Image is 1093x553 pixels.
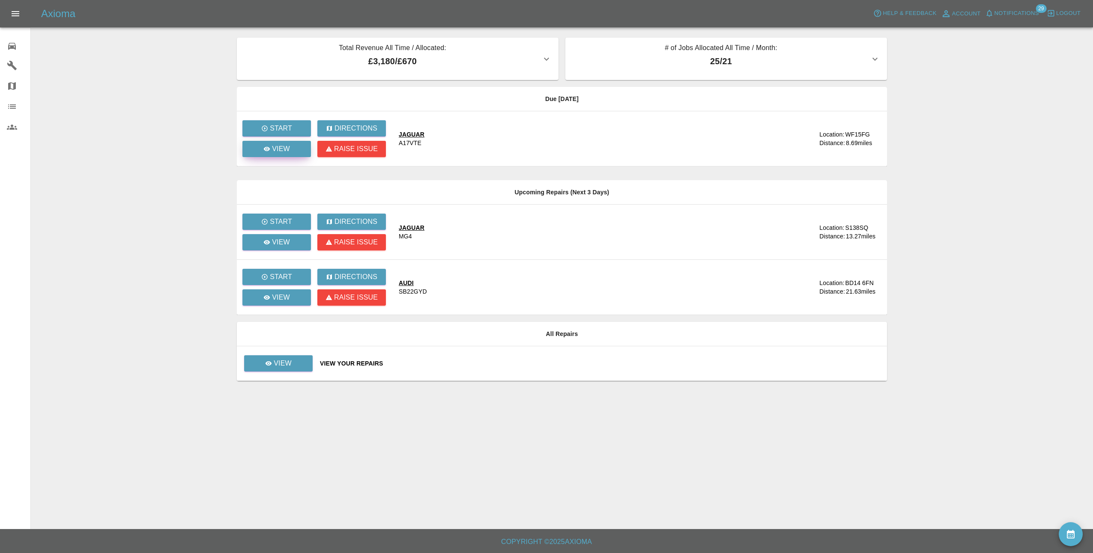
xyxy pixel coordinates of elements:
p: £3,180 / £670 [244,55,541,68]
h5: Axioma [41,7,75,21]
button: Total Revenue All Time / Allocated:£3,180/£670 [237,38,558,80]
a: View [242,141,311,157]
button: Directions [317,269,386,285]
div: Distance: [819,287,845,296]
button: # of Jobs Allocated All Time / Month:25/21 [565,38,887,80]
button: Directions [317,214,386,230]
div: S138SQ [845,223,868,232]
a: Location:WF15FGDistance:8.69miles [782,130,880,147]
div: MG4 [399,232,412,241]
button: availability [1059,522,1083,546]
button: Logout [1045,7,1083,20]
div: 8.69 miles [846,139,880,147]
th: All Repairs [237,322,887,346]
button: Raise issue [317,234,386,250]
a: View [242,289,311,306]
p: 25 / 21 [572,55,870,68]
div: AUDI [399,279,427,287]
p: # of Jobs Allocated All Time / Month: [572,43,870,55]
a: Location:BD14 6FNDistance:21.63miles [782,279,880,296]
span: Notifications [994,9,1039,18]
div: JAGUAR [399,223,424,232]
button: Help & Feedback [871,7,938,20]
span: Account [952,9,981,19]
p: Start [270,217,292,227]
p: Directions [334,217,377,227]
p: View [272,292,290,303]
button: Raise issue [317,289,386,306]
div: BD14 6FN [845,279,874,287]
div: WF15FG [845,130,870,139]
span: 29 [1036,4,1046,13]
a: Location:S138SQDistance:13.27miles [782,223,880,241]
div: Distance: [819,232,845,241]
h6: Copyright © 2025 Axioma [7,536,1086,548]
button: Notifications [983,7,1041,20]
div: 13.27 miles [846,232,880,241]
div: Location: [819,130,844,139]
a: View [244,355,313,372]
div: Distance: [819,139,845,147]
p: Start [270,272,292,282]
a: View [242,234,311,250]
p: Start [270,123,292,134]
p: View [274,358,292,369]
p: View [272,144,290,154]
button: Open drawer [5,3,26,24]
button: Start [242,214,311,230]
p: Raise issue [334,292,378,303]
button: Raise issue [317,141,386,157]
p: View [272,237,290,247]
div: 21.63 miles [846,287,880,296]
a: AUDISB22GYD [399,279,775,296]
span: Logout [1056,9,1081,18]
th: Upcoming Repairs (Next 3 Days) [237,180,887,205]
div: A17VTE [399,139,421,147]
a: JAGUARA17VTE [399,130,775,147]
button: Directions [317,120,386,137]
p: Raise issue [334,144,378,154]
div: SB22GYD [399,287,427,296]
a: Account [939,7,983,21]
div: JAGUAR [399,130,424,139]
th: Due [DATE] [237,87,887,111]
button: Start [242,120,311,137]
p: Total Revenue All Time / Allocated: [244,43,541,55]
p: Raise issue [334,237,378,247]
div: Location: [819,279,844,287]
a: View [244,360,313,366]
button: Start [242,269,311,285]
p: Directions [334,123,377,134]
a: View Your Repairs [320,359,880,368]
a: JAGUARMG4 [399,223,775,241]
div: Location: [819,223,844,232]
span: Help & Feedback [883,9,936,18]
p: Directions [334,272,377,282]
